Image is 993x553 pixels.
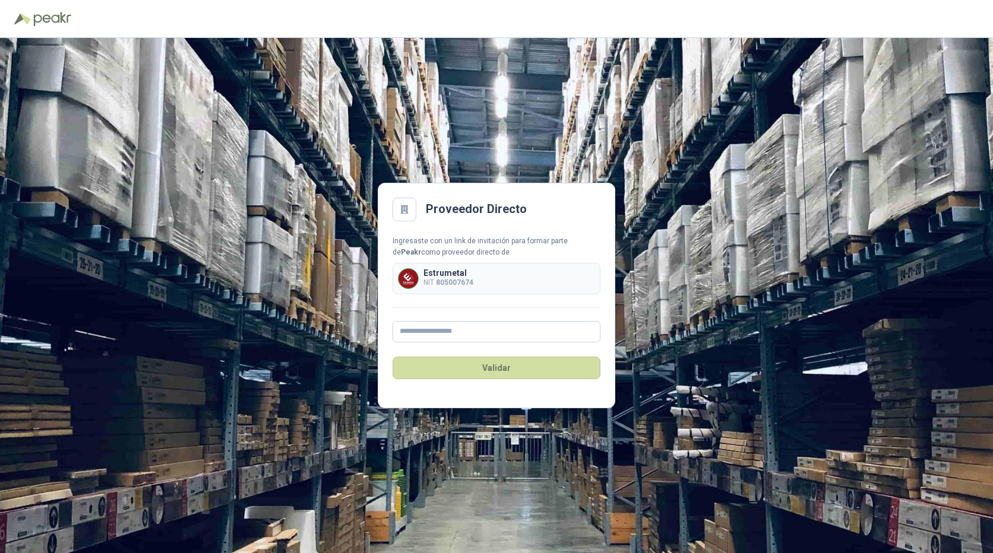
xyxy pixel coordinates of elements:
[399,269,418,288] img: Company Logo
[14,13,31,25] img: Logo
[423,277,473,288] p: NIT
[426,200,527,218] h2: Proveedor Directo
[393,357,600,379] button: Validar
[436,278,473,287] b: 805007674
[401,248,421,256] b: Peakr
[393,236,600,258] div: Ingresaste con un link de invitación para formar parte de como proveedor directo de:
[423,269,473,277] p: Estrumetal
[33,12,71,26] img: Peakr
